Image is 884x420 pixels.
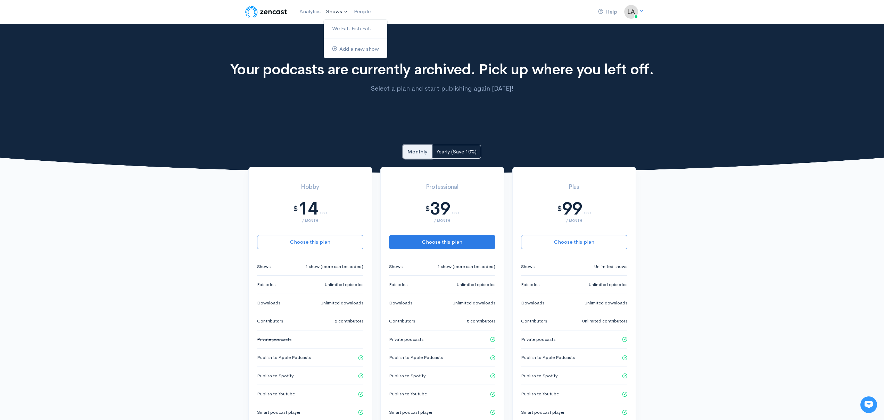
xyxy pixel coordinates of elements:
[457,281,495,288] small: Unlimited episodes
[297,4,323,19] a: Analytics
[389,263,403,270] small: Shows
[257,372,294,379] small: Publish to Spotify
[323,19,388,58] ul: Shows
[521,219,627,222] div: / month
[521,235,627,249] button: Choose this plan
[351,4,373,19] a: People
[595,5,620,19] a: Help
[323,4,351,19] a: Shows
[10,46,129,79] h2: Just let us know if you need anything and we'll be happy to help! 🙂
[557,205,562,213] div: $
[521,409,564,416] small: Smart podcast player
[521,300,544,306] small: Downloads
[11,92,128,106] button: New conversation
[293,205,298,213] div: $
[584,203,591,215] div: USD
[562,199,582,219] div: 99
[521,336,555,343] small: Private podcasts
[257,219,363,222] div: / month
[321,300,363,306] small: Unlimited downloads
[324,23,387,35] a: We Eat. Fish Eat.
[521,263,535,270] small: Shows
[389,300,412,306] small: Downloads
[257,184,363,191] h3: Hobby
[521,318,547,325] small: Contributors
[257,390,295,397] small: Publish to Youtube
[453,300,495,306] small: Unlimited downloads
[20,131,124,144] input: Search articles
[389,390,427,397] small: Publish to Youtube
[257,235,363,249] button: Choose this plan
[225,84,659,93] p: Select a plan and start publishing again [DATE]!
[257,318,283,325] small: Contributors
[389,184,495,191] h3: Professional
[521,372,557,379] small: Publish to Spotify
[389,372,426,379] small: Publish to Spotify
[257,300,280,306] small: Downloads
[594,263,627,270] small: Unlimited shows
[244,5,288,19] img: ZenCast Logo
[257,354,311,361] small: Publish to Apple Podcasts
[521,184,627,191] h3: Plus
[225,61,659,77] h1: Your podcasts are currently archived. Pick up where you left off.
[389,354,443,361] small: Publish to Apple Podcasts
[389,219,495,222] div: / month
[257,409,300,416] small: Smart podcast player
[389,235,495,249] button: Choose this plan
[430,199,450,219] div: 39
[403,145,432,159] a: Monthly
[437,263,495,270] small: 1 show (more can be added)
[10,34,129,45] h1: Hi 👋
[452,203,459,215] div: USD
[860,396,877,413] iframe: gist-messenger-bubble-iframe
[624,5,638,19] img: ...
[320,203,327,215] div: USD
[425,205,430,213] div: $
[389,409,432,416] small: Smart podcast player
[389,318,415,325] small: Contributors
[257,281,275,288] small: Episodes
[335,318,363,325] small: 2 contributors
[521,390,559,397] small: Publish to Youtube
[305,263,363,270] small: 1 show (more can be added)
[298,199,318,219] div: 14
[585,300,627,306] small: Unlimited downloads
[467,318,495,325] small: 5 contributors
[521,354,575,361] small: Publish to Apple Podcasts
[432,145,481,159] a: Yearly (Save 10%)
[521,281,539,288] small: Episodes
[257,263,271,270] small: Shows
[9,119,130,127] p: Find an answer quickly
[324,43,387,55] a: Add a new show
[45,96,83,102] span: New conversation
[389,336,423,343] small: Private podcasts
[389,281,407,288] small: Episodes
[582,318,627,325] small: Unlimited contributors
[257,336,291,342] s: Private podcasts
[589,281,627,288] small: Unlimited episodes
[325,281,363,288] small: Unlimited episodes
